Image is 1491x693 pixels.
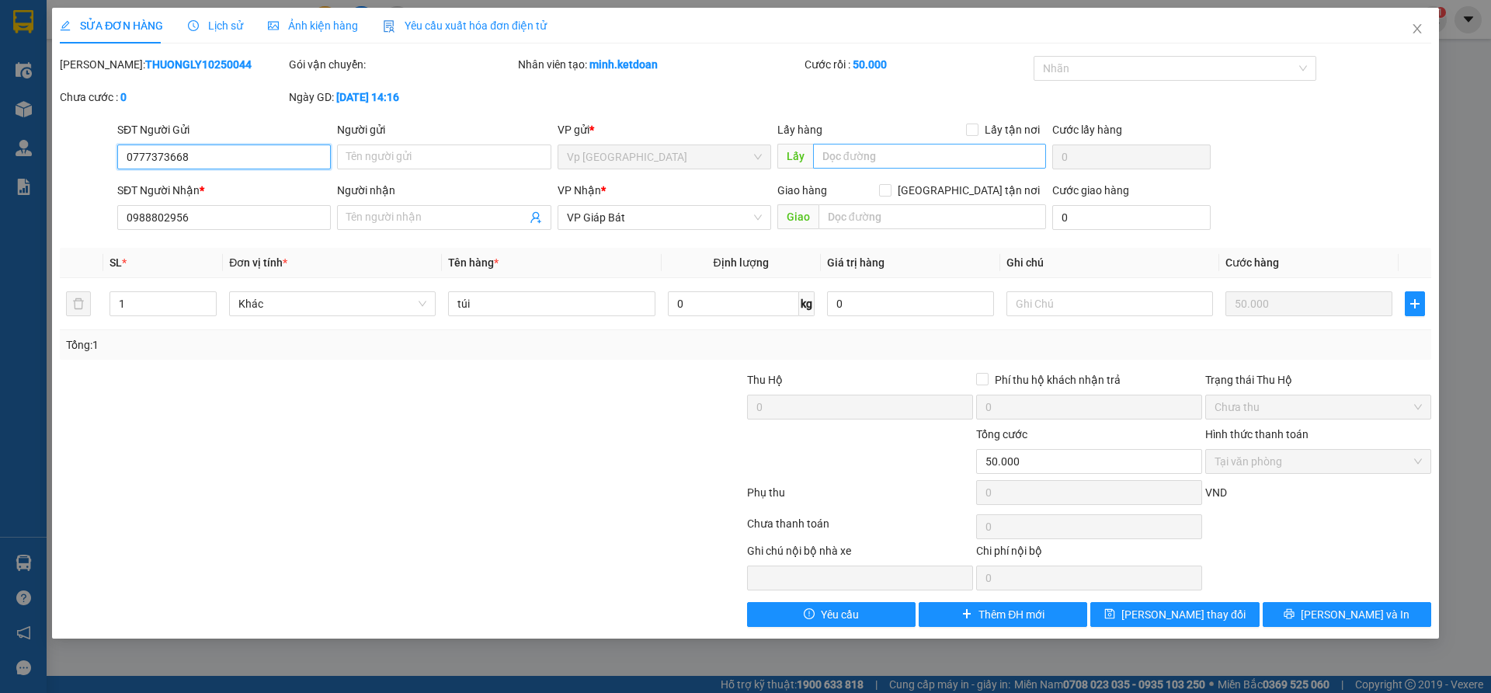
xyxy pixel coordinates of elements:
[10,32,125,68] span: Số 61 [PERSON_NAME] (Đối diện bến xe [GEOGRAPHIC_DATA])
[1284,608,1295,621] span: printer
[1301,606,1409,623] span: [PERSON_NAME] và In
[821,606,859,623] span: Yêu cầu
[5,50,9,106] img: logo
[1000,248,1219,278] th: Ghi chú
[289,56,515,73] div: Gói vận chuyển:
[853,58,887,71] b: 50.000
[383,20,395,33] img: icon
[1052,205,1211,230] input: Cước giao hàng
[117,121,331,138] div: SĐT Người Gửi
[919,602,1087,627] button: plusThêm ĐH mới
[777,204,818,229] span: Giao
[1406,298,1424,310] span: plus
[337,182,551,199] div: Người nhận
[1205,371,1431,388] div: Trạng thái Thu Hộ
[1052,184,1129,197] label: Cước giao hàng
[558,184,601,197] span: VP Nhận
[188,20,199,31] span: clock-circle
[448,256,499,269] span: Tên hàng
[989,371,1127,388] span: Phí thu hộ khách nhận trả
[1411,23,1423,35] span: close
[777,184,827,197] span: Giao hàng
[747,602,916,627] button: exclamation-circleYêu cầu
[268,20,279,31] span: picture
[1395,8,1439,51] button: Close
[383,19,547,32] span: Yêu cầu xuất hóa đơn điện tử
[518,56,801,73] div: Nhân viên tạo:
[66,336,575,353] div: Tổng: 1
[799,291,815,316] span: kg
[777,124,822,136] span: Lấy hàng
[1225,291,1392,316] input: 0
[1205,428,1309,441] label: Hình thức thanh toán
[268,19,358,32] span: Ảnh kiện hàng
[1104,608,1115,621] span: save
[60,19,163,32] span: SỬA ĐƠN HÀNG
[804,608,815,621] span: exclamation-circle
[714,256,769,269] span: Định lượng
[28,9,107,29] span: Kết Đoàn
[289,89,515,106] div: Ngày GD:
[530,211,542,224] span: user-add
[1052,145,1211,169] input: Cước lấy hàng
[238,292,426,315] span: Khác
[60,89,286,106] div: Chưa cước :
[1405,291,1425,316] button: plus
[109,256,122,269] span: SL
[978,606,1044,623] span: Thêm ĐH mới
[1006,291,1213,316] input: Ghi Chú
[1205,486,1227,499] span: VND
[1215,450,1422,473] span: Tại văn phòng
[745,515,975,542] div: Chưa thanh toán
[117,182,331,199] div: SĐT Người Nhận
[558,121,771,138] div: VP gửi
[66,291,91,316] button: delete
[891,182,1046,199] span: [GEOGRAPHIC_DATA] tận nơi
[60,20,71,31] span: edit
[145,58,252,71] b: THUONGLY10250044
[29,86,107,120] strong: PHIẾU GỬI HÀNG
[777,144,813,169] span: Lấy
[745,484,975,511] div: Phụ thu
[337,121,551,138] div: Người gửi
[19,71,117,83] span: 19003239, 0928021970
[747,542,973,566] div: Ghi chú nội bộ nhà xe
[827,256,885,269] span: Giá trị hàng
[229,256,287,269] span: Đơn vị tính
[1121,606,1246,623] span: [PERSON_NAME] thay đổi
[336,91,399,103] b: [DATE] 14:16
[747,374,783,386] span: Thu Hộ
[567,145,762,169] span: Vp Thượng Lý
[961,608,972,621] span: plus
[1052,124,1122,136] label: Cước lấy hàng
[1263,602,1431,627] button: printer[PERSON_NAME] và In
[976,542,1202,566] div: Chi phí nội bộ
[567,206,762,229] span: VP Giáp Bát
[978,121,1046,138] span: Lấy tận nơi
[976,428,1027,441] span: Tổng cước
[1225,256,1279,269] span: Cước hàng
[813,144,1046,169] input: Dọc đường
[818,204,1046,229] input: Dọc đường
[127,50,268,67] span: THUONGLY10250044
[448,291,655,316] input: VD: Bàn, Ghế
[1090,602,1259,627] button: save[PERSON_NAME] thay đổi
[589,58,658,71] b: minh.ketdoan
[188,19,243,32] span: Lịch sử
[120,91,127,103] b: 0
[60,56,286,73] div: [PERSON_NAME]:
[1215,395,1422,419] span: Chưa thu
[805,56,1030,73] div: Cước rồi :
